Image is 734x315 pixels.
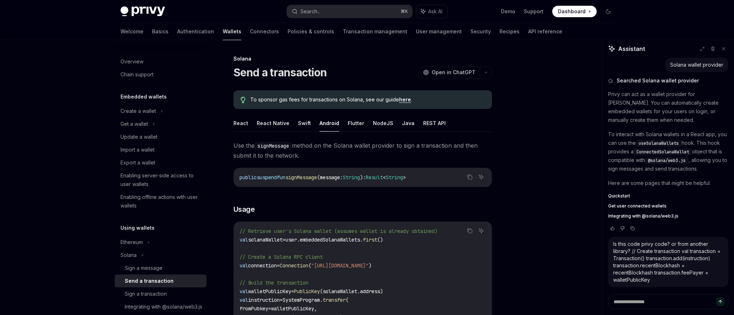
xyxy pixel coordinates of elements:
[373,115,393,132] button: NodeJS
[366,174,383,181] span: Result
[248,262,277,269] span: connection
[250,96,484,103] span: To sponsor gas fees for transactions on Solana, see our guide .
[285,237,363,243] span: user.embeddedSolanaWallets.
[403,174,406,181] span: >
[277,262,280,269] span: =
[401,9,408,14] span: ⌘ K
[240,254,323,260] span: // Create a Solana RPC client
[465,226,474,235] button: Copy the contents from the code block
[115,191,207,212] a: Enabling offline actions with user wallets
[416,5,447,18] button: Ask AI
[608,179,728,187] p: Here are some pages that might be helpful:
[470,23,491,40] a: Security
[240,280,308,286] span: // Build the transaction
[240,228,437,234] span: // Retrieve user's Solana wallet (assumes wallet is already obtained)
[369,262,371,269] span: )
[432,69,475,76] span: Open in ChatGPT
[524,8,544,15] a: Support
[348,115,364,132] button: Flutter
[120,224,155,232] h5: Using wallets
[477,172,486,182] button: Ask AI
[120,57,143,66] div: Overview
[268,305,271,312] span: =
[308,262,311,269] span: (
[120,107,156,115] div: Create a wallet
[120,6,165,16] img: dark logo
[323,297,346,303] span: transfer
[287,5,412,18] button: Search...⌘K
[499,23,520,40] a: Recipes
[416,23,462,40] a: User management
[125,277,174,285] div: Send a transaction
[386,174,403,181] span: String
[558,8,586,15] span: Dashboard
[501,8,515,15] a: Demo
[608,213,728,219] a: Integrating with @solana/web3.js
[152,23,169,40] a: Basics
[120,193,202,210] div: Enabling offline actions with user wallets
[602,6,614,17] button: Toggle dark mode
[343,23,407,40] a: Transaction management
[240,237,248,243] span: val
[648,158,686,163] span: @solana/web3.js
[115,262,207,275] a: Sign a message
[177,23,214,40] a: Authentication
[317,174,343,181] span: (message:
[120,171,202,188] div: Enabling server-side access to user wallets
[277,174,285,181] span: fun
[120,158,155,167] div: Export a wallet
[283,237,285,243] span: =
[233,55,492,62] div: Solana
[240,174,257,181] span: public
[613,240,723,283] div: Is this code privy code? or from another library? // Create transaction val transaction = Transac...
[240,305,268,312] span: fromPubkey
[670,61,723,68] div: Solana wallet provider
[608,193,728,199] a: Quickstart
[617,77,699,84] span: Searched Solana wallet provider
[248,237,283,243] span: solanaWallet
[280,297,283,303] span: =
[257,174,277,181] span: suspend
[319,115,339,132] button: Android
[377,237,383,243] span: ()
[636,149,689,155] span: ConnectedSolanaWallet
[360,174,366,181] span: ):
[552,6,597,17] a: Dashboard
[608,213,678,219] span: Integrating with @solana/web3.js
[383,174,386,181] span: <
[233,204,255,214] span: Usage
[608,77,728,84] button: Searched Solana wallet provider
[120,145,155,154] div: Import a wallet
[288,23,334,40] a: Policies & controls
[618,44,645,53] span: Assistant
[115,156,207,169] a: Export a wallet
[311,262,369,269] span: "[URL][DOMAIN_NAME]"
[285,174,317,181] span: signMessage
[716,297,725,306] button: Send message
[240,288,248,295] span: val
[423,115,446,132] button: REST API
[233,115,248,132] button: React
[240,262,248,269] span: val
[120,92,167,101] h5: Embedded wallets
[240,297,248,303] span: val
[608,203,667,209] span: Get user connected wallets
[528,23,562,40] a: API reference
[294,288,320,295] span: PublicKey
[125,264,162,272] div: Sign a message
[255,142,292,150] code: signMessage
[283,297,323,303] span: SystemProgram.
[477,226,486,235] button: Ask AI
[115,68,207,81] a: Chain support
[402,115,415,132] button: Java
[120,238,143,247] div: Ethereum
[291,288,294,295] span: =
[257,115,289,132] button: React Native
[343,174,360,181] span: String
[120,251,137,259] div: Solana
[300,7,321,16] div: Search...
[298,115,311,132] button: Swift
[233,140,492,161] span: Use the method on the Solana wallet provider to sign a transaction and then submit it to the netw...
[399,96,411,103] a: here
[115,300,207,313] a: Integrating with @solana/web3.js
